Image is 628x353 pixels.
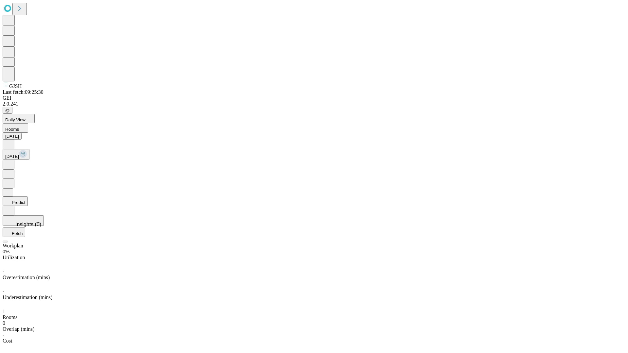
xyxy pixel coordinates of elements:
[9,83,22,89] span: GJSH
[15,222,41,227] span: Insights (0)
[3,114,35,123] button: Daily View
[3,320,5,326] span: 0
[3,107,12,114] button: @
[3,275,50,280] span: Overestimation (mins)
[3,149,29,160] button: [DATE]
[3,338,12,344] span: Cost
[3,332,4,338] span: -
[3,326,34,332] span: Overlap (mins)
[3,314,17,320] span: Rooms
[5,154,19,159] span: [DATE]
[5,127,19,132] span: Rooms
[3,249,9,254] span: 0%
[3,123,28,133] button: Rooms
[3,269,4,274] span: -
[3,196,28,206] button: Predict
[3,89,44,95] span: Last fetch: 09:25:30
[3,133,22,140] button: [DATE]
[5,108,10,113] span: @
[3,227,25,237] button: Fetch
[5,117,26,122] span: Daily View
[3,95,625,101] div: GEI
[3,101,625,107] div: 2.0.241
[3,289,4,294] span: -
[3,215,44,226] button: Insights (0)
[3,243,23,248] span: Workplan
[3,309,5,314] span: 1
[3,255,25,260] span: Utilization
[3,294,52,300] span: Underestimation (mins)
